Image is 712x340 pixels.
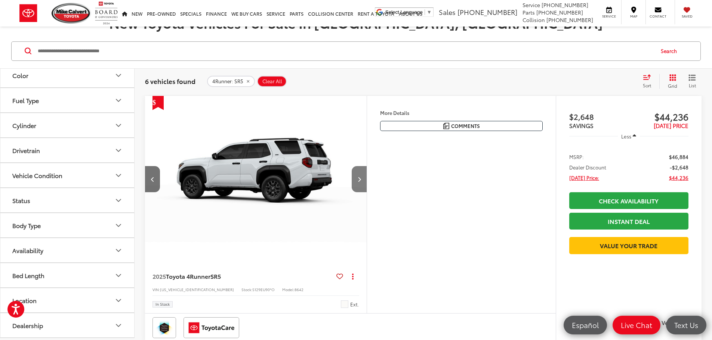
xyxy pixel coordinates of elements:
[670,163,688,171] span: -$2,648
[380,121,543,131] button: Comments
[613,316,660,334] a: Live Chat
[160,287,234,292] span: [US_VEHICLE_IDENTIFICATION_NUMBER]
[0,63,135,87] button: ColorColor
[341,300,348,308] span: Ice
[114,321,123,330] div: Dealership
[635,319,694,327] label: Compare Vehicle
[439,7,456,17] span: Sales
[618,130,640,143] button: Less
[262,78,282,84] span: Clear All
[625,14,642,19] span: Map
[114,96,123,105] div: Fuel Type
[669,153,688,160] span: $46,884
[0,213,135,237] button: Body TypeBody Type
[52,3,91,24] img: Mike Calvert Toyota
[523,16,545,24] span: Collision
[546,16,593,24] span: [PHONE_NUMBER]
[12,172,62,179] div: Vehicle Condition
[12,72,28,79] div: Color
[152,287,160,292] span: VIN:
[569,174,599,181] span: [DATE] Price:
[350,301,359,308] span: Ext.
[568,320,602,330] span: Español
[451,122,480,130] span: Comments
[114,146,123,155] div: Drivetrain
[669,174,688,181] span: $44,236
[569,192,688,209] a: Check Availability
[659,74,683,89] button: Grid View
[114,296,123,305] div: Location
[523,1,540,9] span: Service
[0,263,135,287] button: Bed LengthBed Length
[144,96,367,263] img: 2025 Toyota 4Runner SR5
[212,78,243,84] span: 4Runner: SR5
[37,42,654,60] input: Search by Make, Model, or Keyword
[114,246,123,255] div: Availability
[114,196,123,205] div: Status
[152,272,166,280] span: 2025
[0,288,135,312] button: LocationLocation
[144,96,367,262] a: 2025 Toyota 4Runner SR52025 Toyota 4Runner SR52025 Toyota 4Runner SR52025 Toyota 4Runner SR5
[457,7,517,17] span: [PHONE_NUMBER]
[443,123,449,129] img: Comments
[210,272,221,280] span: SR5
[427,9,432,15] span: ▼
[629,111,688,122] span: $44,236
[0,188,135,212] button: StatusStatus
[601,14,617,19] span: Service
[569,237,688,254] a: Value Your Trade
[155,302,170,306] span: In Stock
[114,221,123,230] div: Body Type
[154,319,175,337] img: Toyota Safety Sense Mike Calvert Toyota Houston TX
[0,138,135,162] button: DrivetrainDrivetrain
[564,316,607,334] a: Español
[152,96,164,110] span: Get Price Drop Alert
[346,270,359,283] button: Actions
[617,320,656,330] span: Live Chat
[114,271,123,280] div: Bed Length
[569,163,606,171] span: Dealer Discount
[144,96,367,262] div: 2025 Toyota 4Runner SR5 4
[671,320,702,330] span: Text Us
[282,287,295,292] span: Model:
[0,163,135,187] button: Vehicle ConditionVehicle Condition
[12,197,30,204] div: Status
[621,133,631,140] span: Less
[12,322,43,329] div: Dealership
[114,171,123,180] div: Vehicle Condition
[666,316,706,334] a: Text Us
[257,76,287,87] button: Clear All
[0,88,135,112] button: Fuel TypeFuel Type
[654,121,688,130] span: [DATE] PRICE
[12,147,40,154] div: Drivetrain
[114,71,123,80] div: Color
[241,287,252,292] span: Stock:
[639,74,659,89] button: Select sort value
[252,287,275,292] span: S129EU90*O
[152,272,333,280] a: 2025Toyota 4RunnerSR5
[207,76,255,87] button: remove 4Runner: SR5
[352,273,354,279] span: dropdown dots
[569,121,594,130] span: SAVINGS
[425,9,425,15] span: ​
[569,153,584,160] span: MSRP:
[114,121,123,130] div: Cylinder
[654,42,688,60] button: Search
[569,111,629,122] span: $2,648
[166,272,210,280] span: Toyota 4Runner
[688,82,696,88] span: List
[380,110,543,115] h4: More Details
[0,313,135,337] button: DealershipDealership
[650,14,666,19] span: Contact
[352,166,367,192] button: Next image
[679,14,695,19] span: Saved
[12,247,43,254] div: Availability
[12,222,41,229] div: Body Type
[643,82,651,88] span: Sort
[145,77,195,85] span: 6 vehicles found
[12,122,36,129] div: Cylinder
[185,319,238,337] img: ToyotaCare Mike Calvert Toyota Houston TX
[12,272,44,279] div: Bed Length
[0,113,135,137] button: CylinderCylinder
